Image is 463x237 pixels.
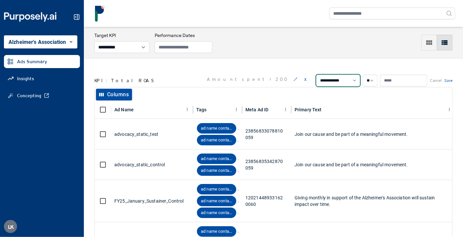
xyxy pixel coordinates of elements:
[295,180,452,222] div: Giving monthly in support of the Alzheimer's Association will sustain impact over time.
[17,92,41,99] span: Concepting
[4,220,17,233] button: LK
[245,150,288,180] div: 23856835342870059
[197,186,236,192] span: ad name contains "control"
[444,78,453,83] button: Save
[94,77,156,84] p: KPI: Total ROAS
[4,89,80,102] a: Concepting
[114,180,190,222] div: FY25_January_Sustainer_Control
[114,119,190,149] div: advocacy_static_test
[155,32,212,39] h3: Performance Dates
[197,228,236,235] span: ad name contains "control"
[114,107,134,112] div: Ad Name
[303,74,308,84] button: x
[17,75,34,82] span: Insights
[196,107,207,112] div: Tags
[197,168,236,174] span: ad name contains "advocacy"
[295,107,322,112] div: Primary Text
[197,156,236,162] span: ad name contains "control"
[197,198,236,204] span: ad name contains "sustainer"
[207,76,288,82] span: Amount spent > 200
[232,105,241,114] button: Tags column menu
[96,89,132,100] button: Select columns
[183,105,191,114] button: Ad Name column menu
[4,72,80,85] a: Insights
[17,58,47,65] span: Ads Summary
[4,35,77,48] div: Alzheimer's Association
[245,180,288,222] div: 120214489331620060
[245,107,269,112] div: Meta Ad ID
[281,105,290,114] button: Meta Ad ID column menu
[445,105,453,114] button: Primary Text column menu
[4,55,80,68] a: Ads Summary
[4,220,17,233] div: L K
[94,32,149,39] h3: Target KPI
[197,125,236,132] span: ad name contains "test"
[114,150,190,180] div: advocacy_static_control
[295,119,452,149] div: Join our cause and be part of a meaningful movement.
[197,210,236,216] span: ad name contains "fy25"
[92,5,108,22] img: logo
[197,137,236,143] span: ad name contains "advocacy"
[245,119,288,149] div: 23856833078810059
[430,78,442,83] button: Cancel
[295,150,452,180] div: Join our cause and be part of a meaningful movement.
